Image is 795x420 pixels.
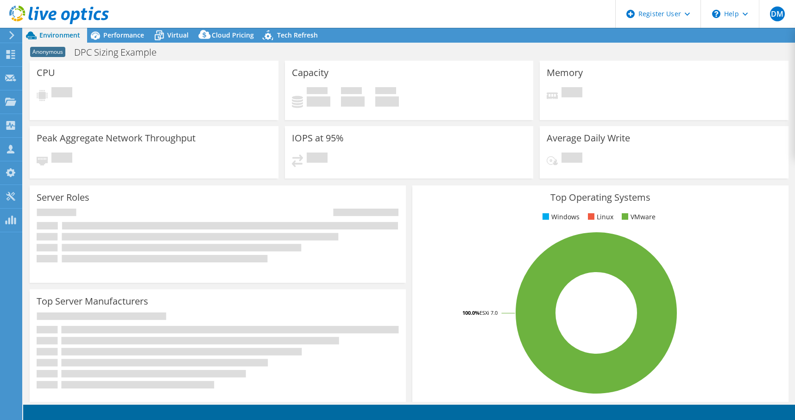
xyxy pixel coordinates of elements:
span: Pending [562,87,582,100]
h3: Top Server Manufacturers [37,296,148,306]
h3: Average Daily Write [547,133,630,143]
h3: IOPS at 95% [292,133,344,143]
span: Used [307,87,328,96]
h4: 0 GiB [307,96,330,107]
li: Linux [586,212,613,222]
h1: DPC Sizing Example [70,47,171,57]
h3: Peak Aggregate Network Throughput [37,133,196,143]
h4: 0 GiB [341,96,365,107]
span: Performance [103,31,144,39]
h3: Capacity [292,68,328,78]
tspan: 100.0% [462,309,480,316]
h3: Top Operating Systems [419,192,782,203]
span: Pending [51,153,72,165]
span: Total [375,87,396,96]
h3: CPU [37,68,55,78]
h3: Memory [547,68,583,78]
li: VMware [619,212,656,222]
span: Free [341,87,362,96]
h4: 0 GiB [375,96,399,107]
span: Pending [51,87,72,100]
li: Windows [540,212,580,222]
span: Anonymous [30,47,65,57]
svg: \n [712,10,720,18]
span: Cloud Pricing [212,31,254,39]
h3: Server Roles [37,192,89,203]
span: Pending [307,153,328,165]
span: Tech Refresh [277,31,318,39]
span: DM [770,6,785,21]
span: Virtual [167,31,189,39]
tspan: ESXi 7.0 [480,309,498,316]
span: Pending [562,153,582,165]
span: Environment [39,31,80,39]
